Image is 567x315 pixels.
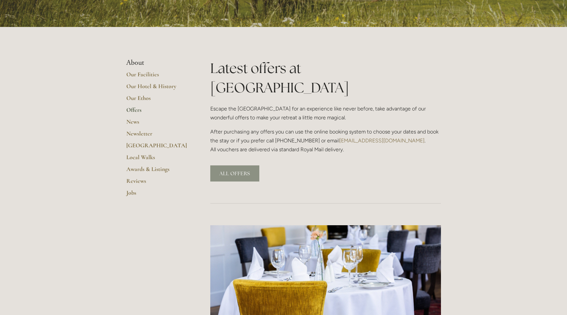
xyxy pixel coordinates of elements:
a: News [126,118,189,130]
a: Jobs [126,189,189,201]
a: Newsletter [126,130,189,142]
a: Awards & Listings [126,165,189,177]
p: After purchasing any offers you can use the online booking system to choose your dates and book t... [210,127,441,154]
a: Offers [126,106,189,118]
a: Our Hotel & History [126,83,189,94]
a: [GEOGRAPHIC_DATA] [126,142,189,154]
a: Reviews [126,177,189,189]
a: ALL OFFERS [210,165,259,182]
li: About [126,59,189,67]
a: [EMAIL_ADDRESS][DOMAIN_NAME] [339,137,425,144]
p: Escape the [GEOGRAPHIC_DATA] for an experience like never before, take advantage of our wonderful... [210,104,441,122]
a: Our Facilities [126,71,189,83]
a: Our Ethos [126,94,189,106]
a: Local Walks [126,154,189,165]
h1: Latest offers at [GEOGRAPHIC_DATA] [210,59,441,97]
